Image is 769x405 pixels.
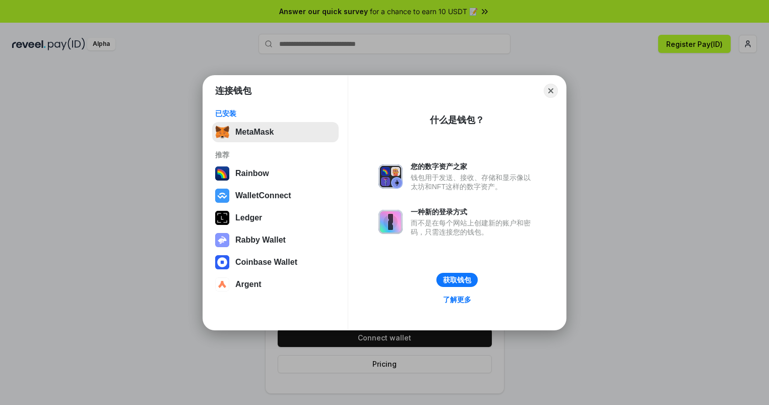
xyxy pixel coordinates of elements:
div: 您的数字资产之家 [411,162,536,171]
button: Rainbow [212,163,339,184]
button: Argent [212,274,339,295]
div: 已安装 [215,109,336,118]
button: Ledger [212,208,339,228]
button: 获取钱包 [436,273,478,287]
img: svg+xml,%3Csvg%20width%3D%2228%22%20height%3D%2228%22%20viewBox%3D%220%200%2028%2028%22%20fill%3D... [215,277,229,292]
img: svg+xml,%3Csvg%20width%3D%2228%22%20height%3D%2228%22%20viewBox%3D%220%200%2028%2028%22%20fill%3D... [215,255,229,269]
div: Rainbow [235,169,269,178]
div: 了解更多 [443,295,471,304]
div: 钱包用于发送、接收、存储和显示像以太坊和NFT这样的数字资产。 [411,173,536,191]
div: 什么是钱包？ [430,114,484,126]
div: MetaMask [235,128,274,137]
button: Rabby Wallet [212,230,339,250]
img: svg+xml,%3Csvg%20fill%3D%22none%22%20height%3D%2233%22%20viewBox%3D%220%200%2035%2033%22%20width%... [215,125,229,139]
div: 而不是在每个网站上创建新的账户和密码，只需连接您的钱包。 [411,218,536,237]
a: 了解更多 [437,293,477,306]
img: svg+xml,%3Csvg%20width%3D%2228%22%20height%3D%2228%22%20viewBox%3D%220%200%2028%2028%22%20fill%3D... [215,189,229,203]
img: svg+xml,%3Csvg%20width%3D%22120%22%20height%3D%22120%22%20viewBox%3D%220%200%20120%20120%22%20fil... [215,166,229,181]
div: 一种新的登录方式 [411,207,536,216]
div: Coinbase Wallet [235,258,297,267]
img: svg+xml,%3Csvg%20xmlns%3D%22http%3A%2F%2Fwww.w3.org%2F2000%2Fsvg%22%20fill%3D%22none%22%20viewBox... [378,210,403,234]
div: Ledger [235,213,262,222]
button: Coinbase Wallet [212,252,339,272]
div: Rabby Wallet [235,236,286,245]
img: svg+xml,%3Csvg%20xmlns%3D%22http%3A%2F%2Fwww.w3.org%2F2000%2Fsvg%22%20width%3D%2228%22%20height%3... [215,211,229,225]
button: MetaMask [212,122,339,142]
div: Argent [235,280,262,289]
button: WalletConnect [212,186,339,206]
div: 获取钱包 [443,275,471,284]
img: svg+xml,%3Csvg%20xmlns%3D%22http%3A%2F%2Fwww.w3.org%2F2000%2Fsvg%22%20fill%3D%22none%22%20viewBox... [215,233,229,247]
img: svg+xml,%3Csvg%20xmlns%3D%22http%3A%2F%2Fwww.w3.org%2F2000%2Fsvg%22%20fill%3D%22none%22%20viewBox... [378,164,403,189]
div: 推荐 [215,150,336,159]
h1: 连接钱包 [215,85,251,97]
button: Close [544,84,558,98]
div: WalletConnect [235,191,291,200]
